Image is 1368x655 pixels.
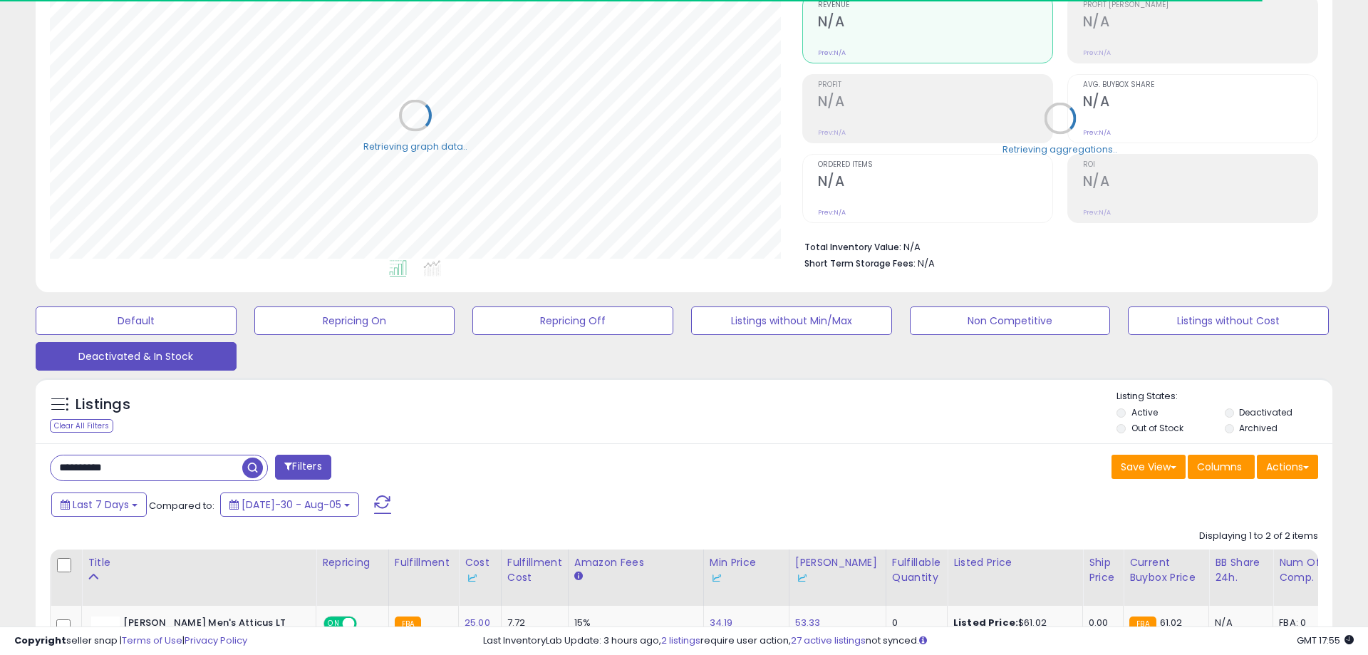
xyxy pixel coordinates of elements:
div: Fulfillment Cost [507,555,562,585]
button: Save View [1111,455,1186,479]
div: Ship Price [1089,555,1117,585]
a: 2 listings [661,634,700,647]
label: Out of Stock [1131,422,1183,434]
button: Deactivated & In Stock [36,342,237,371]
div: Fulfillable Quantity [892,555,941,585]
a: 25.00 [465,616,490,630]
img: 31wIVx0uAIL._SL40_.jpg [91,617,120,645]
b: Listed Price: [953,616,1018,629]
span: 61.02 [1160,616,1183,629]
div: Displaying 1 to 2 of 2 items [1199,530,1318,543]
span: OFF [355,618,378,630]
div: FBA: 0 [1279,617,1326,629]
small: FBA [1129,617,1156,632]
div: Current Buybox Price [1129,555,1203,585]
div: Amazon Fees [574,555,698,570]
a: Privacy Policy [185,634,247,647]
small: Amazon Fees. [574,570,583,583]
div: seller snap | | [14,634,247,648]
a: 27 active listings [791,634,866,647]
div: 0.00 [1089,617,1112,629]
button: Default [36,306,237,335]
button: Listings without Cost [1128,306,1329,335]
div: Some or all of the values in this column are provided from Inventory Lab. [710,570,783,585]
div: Repricing [322,555,383,570]
img: InventoryLab Logo [795,571,809,585]
button: Filters [275,455,331,480]
a: 34.19 [710,616,733,630]
button: Columns [1188,455,1255,479]
button: Actions [1257,455,1318,479]
div: Min Price [710,555,783,585]
div: Num of Comp. [1279,555,1331,585]
div: 15% [574,617,693,629]
div: Some or all of the values in this column are provided from Inventory Lab. [465,570,495,585]
span: ON [325,618,343,630]
p: Listing States: [1116,390,1332,403]
div: Cost [465,555,495,585]
div: BB Share 24h. [1215,555,1267,585]
button: Repricing On [254,306,455,335]
div: Listed Price [953,555,1077,570]
small: FBA [395,617,421,632]
div: Retrieving aggregations.. [1002,143,1117,155]
div: N/A [1215,617,1262,629]
label: Active [1131,406,1158,418]
div: Title [88,555,310,570]
img: InventoryLab Logo [465,571,479,585]
label: Deactivated [1239,406,1292,418]
button: Repricing Off [472,306,673,335]
strong: Copyright [14,634,66,647]
h5: Listings [76,395,130,415]
span: Compared to: [149,499,214,512]
img: InventoryLab Logo [710,571,724,585]
div: $61.02 [953,617,1072,629]
div: Some or all of the values in this column are provided from Inventory Lab. [795,570,880,585]
span: 2025-08-13 17:55 GMT [1297,634,1354,647]
span: [DATE]-30 - Aug-05 [242,497,341,512]
button: Listings without Min/Max [691,306,892,335]
div: Retrieving graph data.. [363,140,467,153]
button: Last 7 Days [51,492,147,517]
a: Terms of Use [122,634,182,647]
div: Fulfillment [395,555,452,570]
div: [PERSON_NAME] [795,555,880,585]
span: Columns [1197,460,1242,474]
div: 0 [892,617,936,629]
label: Archived [1239,422,1278,434]
div: 7.72 [507,617,557,629]
a: 53.33 [795,616,821,630]
span: Last 7 Days [73,497,129,512]
div: Last InventoryLab Update: 3 hours ago, require user action, not synced. [483,634,1354,648]
button: [DATE]-30 - Aug-05 [220,492,359,517]
button: Non Competitive [910,306,1111,335]
div: Clear All Filters [50,419,113,433]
